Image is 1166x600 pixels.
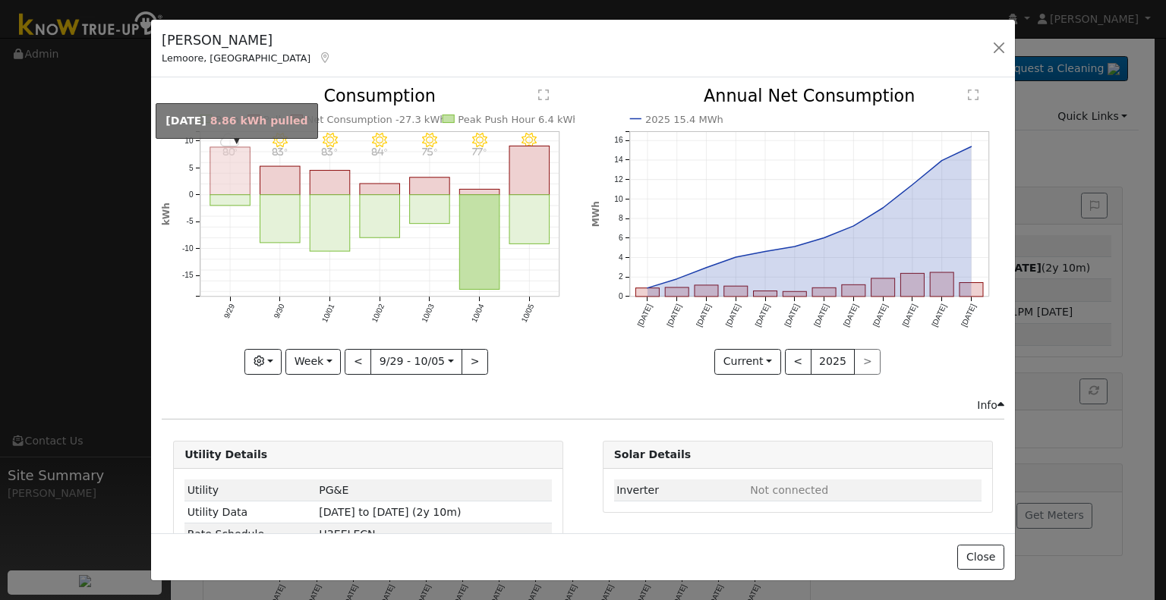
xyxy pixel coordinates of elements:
[733,254,739,260] circle: onclick=""
[318,52,332,64] a: Map
[645,114,723,125] text: 2025 15.4 MWh
[618,215,622,223] text: 8
[614,448,691,460] strong: Solar Details
[930,273,953,297] rect: onclick=""
[665,303,683,328] text: [DATE]
[421,303,436,324] text: 10/03
[618,253,622,262] text: 4
[319,528,375,540] span: L
[695,303,713,328] text: [DATE]
[184,479,317,501] td: Utility
[665,287,689,297] rect: onclick=""
[783,292,806,297] rect: onclick=""
[184,501,317,523] td: Utility Data
[310,171,350,195] rect: onclick=""
[930,303,948,328] text: [DATE]
[871,278,894,297] rect: onclick=""
[644,285,650,291] circle: onclick=""
[222,303,236,320] text: 9/29
[673,276,679,282] circle: onclick=""
[968,90,978,102] text: 
[182,272,194,280] text: -15
[791,243,797,250] circle: onclick=""
[520,303,536,324] text: 10/05
[460,190,500,195] rect: onclick=""
[189,164,194,172] text: 5
[459,114,579,125] text: Peak Push Hour 6.4 kWh
[162,52,310,64] span: Lemoore, [GEOGRAPHIC_DATA]
[285,349,341,375] button: Week
[162,30,332,50] h5: [PERSON_NAME]
[968,144,974,150] circle: onclick=""
[821,235,827,241] circle: onclick=""
[323,133,338,148] i: 10/01 - MostlyClear
[416,148,443,156] p: 75°
[842,303,860,328] text: [DATE]
[462,349,488,375] button: >
[184,523,317,545] td: Rate Schedule
[210,195,251,206] rect: onclick=""
[618,273,622,281] text: 2
[614,175,623,184] text: 12
[960,283,983,297] rect: onclick=""
[618,234,622,242] text: 6
[812,288,836,297] rect: onclick=""
[182,244,194,253] text: -10
[324,86,436,106] text: Consumption
[977,397,1004,413] div: Info
[714,349,781,375] button: Current
[509,146,550,195] rect: onclick=""
[957,545,1004,570] button: Close
[900,274,924,297] rect: onclick=""
[960,303,978,328] text: [DATE]
[266,148,293,156] p: 83°
[811,349,856,375] button: 2025
[161,203,172,226] text: kWh
[317,148,343,156] p: 83°
[783,303,801,328] text: [DATE]
[307,114,446,125] text: Net Consumption -27.3 kWh
[189,190,194,199] text: 0
[750,484,828,496] span: ID: null, authorized: None
[470,303,486,324] text: 10/04
[210,115,308,127] span: 8.86 kWh pulled
[785,349,811,375] button: <
[539,90,550,102] text: 
[939,158,945,164] circle: onclick=""
[614,156,623,165] text: 14
[842,285,865,297] rect: onclick=""
[812,303,830,328] text: [DATE]
[591,202,601,228] text: MWh
[260,195,301,243] rect: onclick=""
[187,218,194,226] text: -5
[410,195,450,224] rect: onclick=""
[614,195,623,203] text: 10
[724,303,742,328] text: [DATE]
[360,195,400,238] rect: onclick=""
[880,205,886,211] circle: onclick=""
[466,148,493,156] p: 77°
[320,303,336,324] text: 10/01
[509,195,550,244] rect: onclick=""
[635,288,659,297] rect: onclick=""
[614,137,623,145] text: 16
[370,349,462,375] button: 9/29 - 10/05
[753,303,771,328] text: [DATE]
[422,133,437,148] i: 10/03 - MostlyClear
[370,303,386,324] text: 10/02
[184,137,194,145] text: 10
[753,291,777,297] rect: onclick=""
[273,303,286,320] text: 9/30
[762,249,768,255] circle: onclick=""
[373,133,388,148] i: 10/02 - MostlyClear
[522,133,537,148] i: 10/05 - Clear
[367,148,393,156] p: 84°
[210,147,251,195] rect: onclick=""
[703,265,709,271] circle: onclick=""
[635,303,654,328] text: [DATE]
[850,223,856,229] circle: onclick=""
[695,285,718,297] rect: onclick=""
[723,287,747,297] rect: onclick=""
[360,184,400,195] rect: onclick=""
[410,177,450,195] rect: onclick=""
